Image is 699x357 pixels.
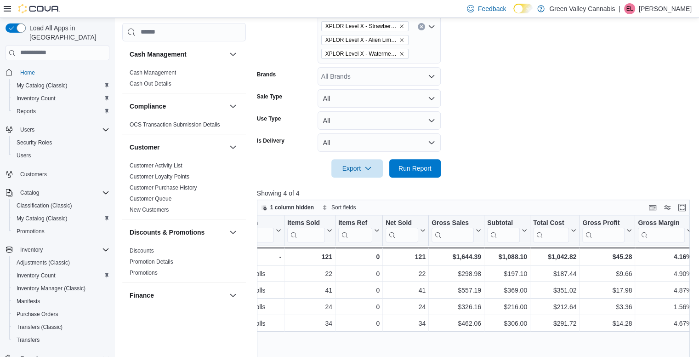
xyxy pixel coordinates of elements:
a: Inventory Count [13,270,59,281]
a: Adjustments (Classic) [13,257,74,268]
div: Discounts & Promotions [122,245,246,282]
span: Promotion Details [130,258,173,265]
div: $45.28 [582,251,632,262]
button: Security Roles [9,136,113,149]
a: Reports [13,106,40,117]
a: Customer Activity List [130,162,182,169]
span: 1 column hidden [270,204,314,211]
button: Run Report [389,159,441,178]
span: Inventory Count [13,93,109,104]
p: Showing 4 of 4 [257,189,694,198]
label: Brands [257,71,276,78]
a: Discounts [130,248,154,254]
p: Green Valley Cannabis [549,3,615,14]
h3: Discounts & Promotions [130,228,205,237]
span: Home [17,67,109,78]
button: Customer [130,143,226,152]
button: Inventory [2,243,113,256]
div: 4.16% [638,251,692,262]
div: - [216,251,281,262]
span: Inventory [20,246,43,253]
div: $1,042.82 [533,251,576,262]
button: Display options [662,202,673,213]
button: Remove XPLOR Level X - Strawberry Cyclone Distillate Infused Pre-roll - Indica - 1x1g from select... [399,23,404,29]
span: Dark Mode [513,13,514,14]
span: Purchase Orders [17,311,58,318]
button: Classification (Classic) [9,199,113,212]
button: My Catalog (Classic) [9,212,113,225]
span: My Catalog (Classic) [13,213,109,224]
button: My Catalog (Classic) [9,79,113,92]
span: Inventory Count [17,272,56,279]
button: Discounts & Promotions [130,228,226,237]
span: New Customers [130,206,169,213]
span: My Catalog (Classic) [17,215,68,222]
button: All [318,89,441,108]
button: 1 column hidden [257,202,318,213]
span: Manifests [17,298,40,305]
h3: Compliance [130,102,166,111]
div: $1,644.39 [432,251,481,262]
span: Users [13,150,109,161]
a: Users [13,150,34,161]
a: Home [17,67,39,78]
span: Transfers [17,336,40,344]
div: $1,088.10 [487,251,527,262]
div: 121 [386,251,426,262]
span: Reports [17,108,36,115]
div: 121 [287,251,332,262]
button: Adjustments (Classic) [9,256,113,269]
a: Inventory Count [13,93,59,104]
div: Finance [122,308,246,334]
span: Transfers [13,334,109,345]
button: Inventory Count [9,92,113,105]
label: Use Type [257,115,281,122]
a: Purchase Orders [13,309,62,320]
span: XPLOR Level X - Alien Limeade Distillate Infused Pre-Roll - Indica - 1x1g [325,35,397,45]
span: Transfers (Classic) [13,322,109,333]
label: Sale Type [257,93,282,100]
span: XPLOR Level X - Watermelon G-Bear Distillate Infused Pre-Roll - Indica - 1x1g [325,49,397,58]
img: Cova [18,4,60,13]
button: Remove XPLOR Level X - Watermelon G-Bear Distillate Infused Pre-Roll - Indica - 1x1g from selecti... [399,51,404,57]
a: Cash Management [130,69,176,76]
span: Inventory [17,244,109,255]
p: [PERSON_NAME] [639,3,692,14]
span: Users [17,152,31,159]
span: Customer Purchase History [130,184,197,191]
span: Security Roles [13,137,109,148]
a: Classification (Classic) [13,200,76,211]
button: Transfers (Classic) [9,321,113,334]
span: Inventory Manager (Classic) [17,285,85,292]
span: Inventory Count [17,95,56,102]
input: Dark Mode [513,4,533,13]
button: Home [2,66,113,79]
a: Transfers [13,334,43,345]
a: OCS Transaction Submission Details [130,121,220,128]
span: XPLOR Level X - Watermelon G-Bear Distillate Infused Pre-Roll - Indica - 1x1g [321,49,409,59]
button: Promotions [9,225,113,238]
button: Users [9,149,113,162]
a: Security Roles [13,137,56,148]
span: Promotions [17,228,45,235]
div: Cash Management [122,67,246,93]
p: | [619,3,620,14]
span: Sort fields [331,204,356,211]
span: My Catalog (Classic) [13,80,109,91]
span: Users [20,126,34,133]
span: Run Report [398,164,432,173]
button: Catalog [2,186,113,199]
a: Promotions [13,226,48,237]
a: Customers [17,169,51,180]
a: Cash Out Details [130,81,171,87]
span: Adjustments (Classic) [17,259,70,266]
button: Users [17,124,38,135]
button: Clear input [418,23,425,30]
span: My Catalog (Classic) [17,82,68,89]
span: XPLOR Level X - Alien Limeade Distillate Infused Pre-Roll - Indica - 1x1g [321,35,409,45]
button: Customer [227,142,239,153]
span: Inventory Manager (Classic) [13,283,109,294]
span: Promotions [13,226,109,237]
